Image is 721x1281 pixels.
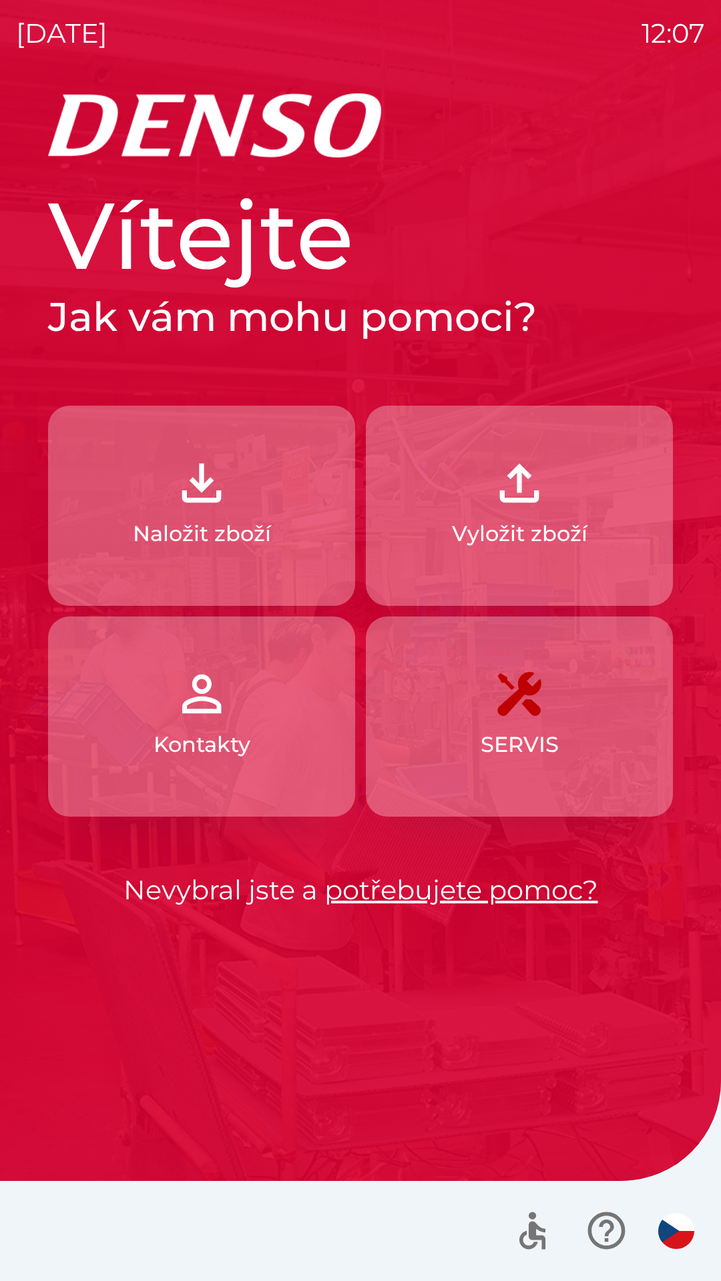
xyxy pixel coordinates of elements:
[658,1213,694,1249] img: cs flag
[154,729,250,761] p: Kontakty
[490,665,549,723] img: 7408382d-57dc-4d4c-ad5a-dca8f73b6e74.png
[48,406,355,606] button: Naložit zboží
[481,729,559,761] p: SERVIS
[642,13,705,53] p: 12:07
[48,292,673,342] h2: Jak vám mohu pomoci?
[172,454,231,512] img: 918cc13a-b407-47b8-8082-7d4a57a89498.png
[16,13,107,53] p: [DATE]
[324,873,598,906] a: potřebujete pomoc?
[48,870,673,910] p: Nevybral jste a
[366,406,673,606] button: Vyložit zboží
[172,665,231,723] img: 072f4d46-cdf8-44b2-b931-d189da1a2739.png
[452,518,587,550] p: Vyložit zboží
[490,454,549,512] img: 2fb22d7f-6f53-46d3-a092-ee91fce06e5d.png
[48,179,673,292] h1: Vítejte
[48,616,355,817] button: Kontakty
[48,93,673,157] img: Logo
[133,518,271,550] p: Naložit zboží
[366,616,673,817] button: SERVIS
